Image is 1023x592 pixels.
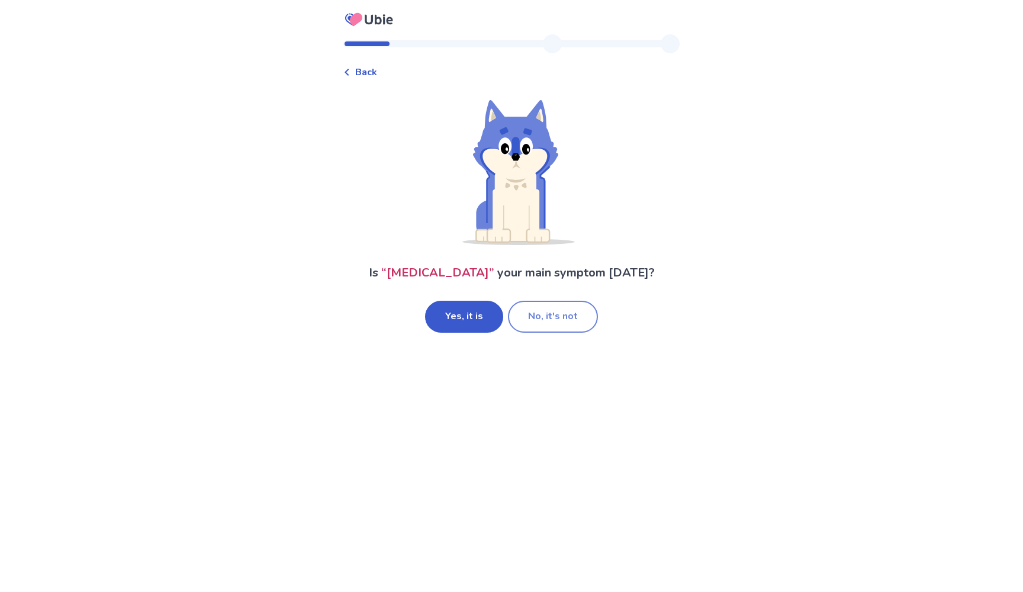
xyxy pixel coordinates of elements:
[508,301,598,333] button: No, it's not
[355,65,377,79] span: Back
[381,265,494,281] span: “ [MEDICAL_DATA] ”
[449,98,575,245] img: Shiba (Wondering)
[425,301,503,333] button: Yes, it is
[369,264,655,282] p: Is your main symptom [DATE]?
